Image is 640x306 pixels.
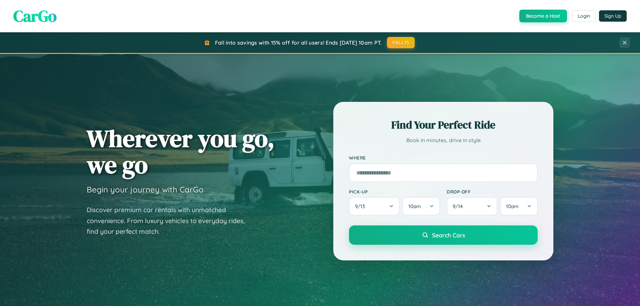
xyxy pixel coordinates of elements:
[87,204,253,237] p: Discover premium car rentals with unmatched convenience. From luxury vehicles to everyday rides, ...
[500,197,538,215] button: 10am
[453,203,466,209] span: 9 / 14
[599,10,627,22] button: Sign Up
[447,197,497,215] button: 9/14
[432,231,465,239] span: Search Cars
[349,189,440,194] label: Pick-up
[349,118,538,132] h2: Find Your Perfect Ride
[349,155,538,161] label: Where
[349,225,538,245] button: Search Cars
[402,197,440,215] button: 10am
[13,5,57,27] span: CarGo
[387,37,415,48] button: FALL15
[87,125,275,178] h1: Wherever you go, we go
[447,189,538,194] label: Drop-off
[408,203,421,209] span: 10am
[349,197,400,215] button: 9/13
[355,203,368,209] span: 9 / 13
[349,136,538,145] p: Book in minutes, drive in style
[87,184,204,194] h3: Begin your journey with CarGo
[506,203,519,209] span: 10am
[572,10,596,22] button: Login
[215,39,382,46] span: Fall into savings with 15% off for all users! Ends [DATE] 10am PT.
[519,10,567,22] button: Become a Host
